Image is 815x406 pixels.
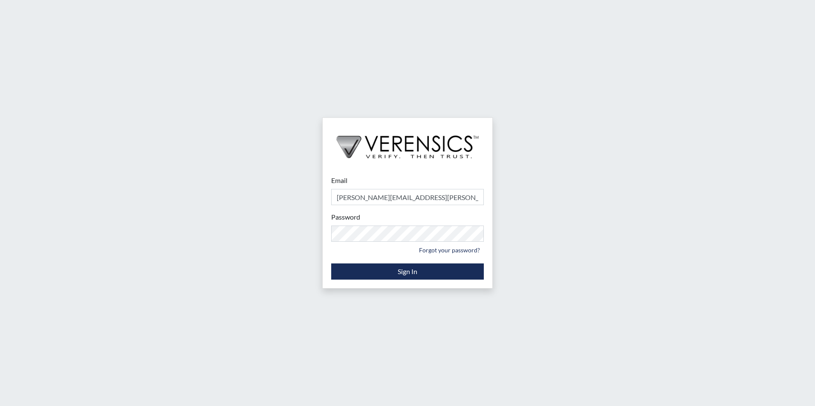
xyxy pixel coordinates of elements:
button: Sign In [331,263,484,280]
img: logo-wide-black.2aad4157.png [323,118,492,167]
input: Email [331,189,484,205]
label: Password [331,212,360,222]
label: Email [331,175,347,186]
a: Forgot your password? [415,243,484,257]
